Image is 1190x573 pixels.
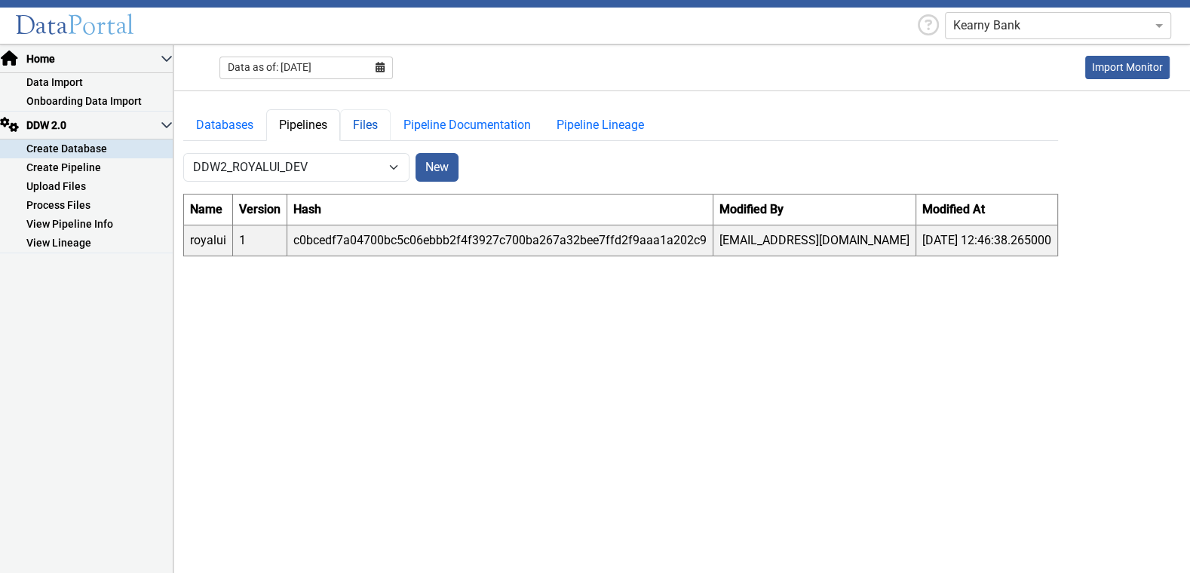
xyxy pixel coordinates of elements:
span: DDW 2.0 [25,118,161,133]
span: Portal [68,9,134,41]
th: Hash [287,194,713,225]
td: [DATE] 12:46:38.265000 [916,225,1058,256]
th: Modified By [713,194,916,225]
span: Data [15,9,68,41]
th: Name [184,194,233,225]
th: Version [233,194,287,225]
a: This is available for Darling Employees only [1085,56,1170,79]
ng-select: Kearny Bank [945,12,1171,39]
span: Home [25,51,161,67]
td: 1 [233,225,287,256]
td: royalui [184,225,233,256]
a: Pipelines [266,109,340,141]
a: Pipeline Lineage [544,109,657,141]
span: Data as of: [DATE] [228,60,311,75]
a: Files [340,109,391,141]
a: Databases [183,109,266,141]
a: Pipeline Documentation [391,109,544,141]
td: [EMAIL_ADDRESS][DOMAIN_NAME] [713,225,916,256]
button: New [416,153,459,182]
td: c0bcedf7a04700bc5c06ebbb2f4f3927c700ba267a32bee7ffd2f9aaa1a202c9 [287,225,713,256]
div: Help [912,11,945,41]
th: Modified At [916,194,1058,225]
